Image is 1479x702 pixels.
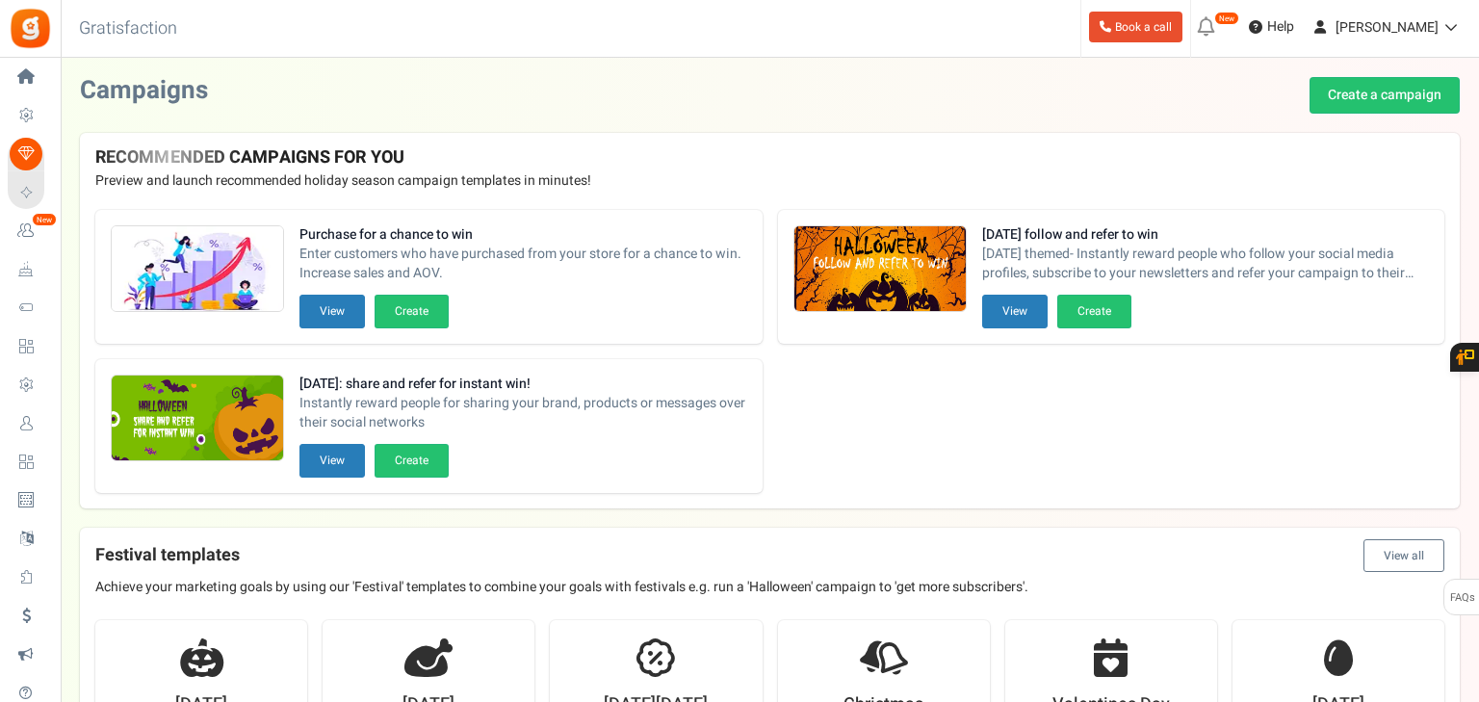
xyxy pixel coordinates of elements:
button: View [299,295,365,328]
img: Recommended Campaigns [112,226,283,313]
img: Gratisfaction [9,7,52,50]
a: Create a campaign [1310,77,1460,114]
h4: Festival templates [95,539,1444,572]
em: New [32,213,57,226]
span: Enter customers who have purchased from your store for a chance to win. Increase sales and AOV. [299,245,747,283]
strong: Purchase for a chance to win [299,225,747,245]
button: Create [1057,295,1131,328]
a: Book a call [1089,12,1182,42]
span: Instantly reward people for sharing your brand, products or messages over their social networks [299,394,747,432]
button: Create [375,295,449,328]
p: Preview and launch recommended holiday season campaign templates in minutes! [95,171,1444,191]
h2: Campaigns [80,77,208,105]
span: FAQs [1449,580,1475,616]
h4: RECOMMENDED CAMPAIGNS FOR YOU [95,148,1444,168]
span: Help [1262,17,1294,37]
img: Recommended Campaigns [112,376,283,462]
em: New [1214,12,1239,25]
img: Recommended Campaigns [794,226,966,313]
span: [PERSON_NAME] [1336,17,1439,38]
a: Help [1241,12,1302,42]
button: View [982,295,1048,328]
button: View all [1363,539,1444,572]
span: [DATE] themed- Instantly reward people who follow your social media profiles, subscribe to your n... [982,245,1430,283]
strong: [DATE]: share and refer for instant win! [299,375,747,394]
button: View [299,444,365,478]
button: Create [375,444,449,478]
a: New [8,215,52,247]
strong: [DATE] follow and refer to win [982,225,1430,245]
h3: Gratisfaction [58,10,198,48]
p: Achieve your marketing goals by using our 'Festival' templates to combine your goals with festiva... [95,578,1444,597]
